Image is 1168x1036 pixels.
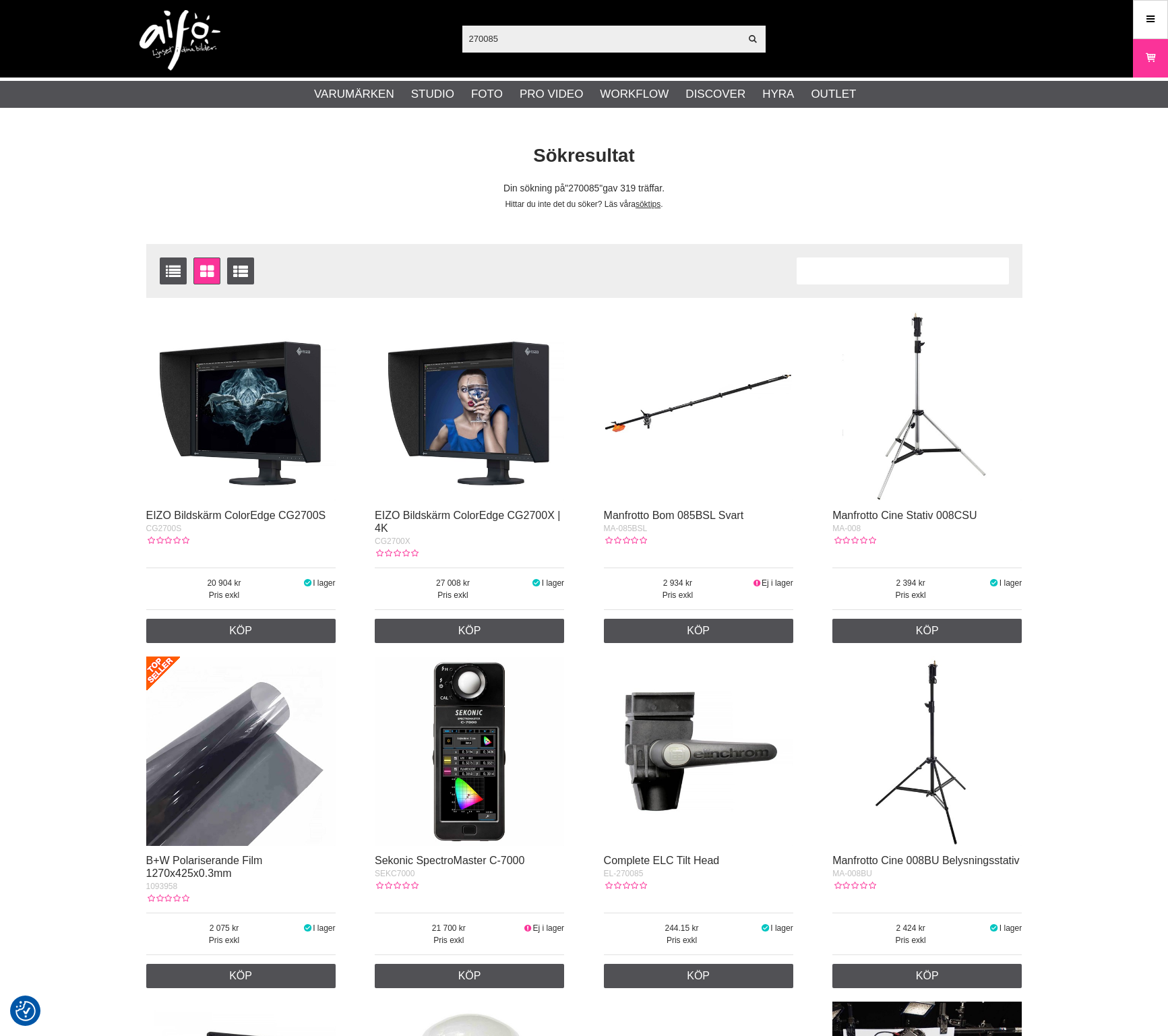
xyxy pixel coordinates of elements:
[542,578,564,588] span: I lager
[375,964,564,988] a: Köp
[832,880,875,892] div: Kundbetyg: 0
[604,964,793,988] a: Köp
[811,86,856,103] a: Outlet
[636,200,660,209] a: söktips
[375,922,523,934] span: 21 700
[762,578,793,588] span: Ej i lager
[604,880,647,892] div: Kundbetyg: 0
[832,535,875,547] div: Kundbetyg: 0
[146,934,303,946] span: Pris exkl
[685,86,745,103] a: Discover
[523,923,533,933] i: Ej i lager
[832,589,989,601] span: Pris exkl
[314,86,394,103] a: Varumärken
[832,619,1022,643] a: Köp
[832,855,1019,866] a: Manfrotto Cine 008BU Belysningsstativ
[375,577,531,589] span: 27 008
[146,892,189,905] div: Kundbetyg: 0
[313,578,335,588] span: I lager
[471,86,503,103] a: Foto
[604,619,793,643] a: Köp
[604,869,644,878] span: EL-270085
[770,923,793,933] span: I lager
[136,143,1033,169] h1: Sökresultat
[375,869,414,878] span: SEKC7000
[140,10,220,71] img: logo.png
[565,183,603,193] span: 270085
[146,524,182,533] span: CG2700S
[146,535,189,547] div: Kundbetyg: 0
[146,589,303,601] span: Pris exkl
[146,311,336,501] img: EIZO Bildskärm ColorEdge CG2700S
[520,86,583,103] a: Pro Video
[832,311,1022,501] img: Manfrotto Cine Stativ 008CSU
[375,934,523,946] span: Pris exkl
[227,257,254,284] a: Utökad listvisning
[832,964,1022,988] a: Köp
[600,86,669,103] a: Workflow
[375,657,564,846] img: Sekonic SpectroMaster C-7000
[604,589,752,601] span: Pris exkl
[604,657,793,846] img: Complete ELC Tilt Head
[604,922,760,934] span: 244.15
[1000,578,1022,588] span: I lager
[302,578,313,588] i: I lager
[762,86,794,103] a: Hyra
[505,200,635,209] span: Hittar du inte det du söker? Läs våra
[832,510,977,521] a: Manfrotto Cine Stativ 008CSU
[532,923,564,933] span: Ej i lager
[531,578,542,588] i: I lager
[375,855,524,866] a: Sekonic SpectroMaster C-7000
[503,183,665,193] span: Din sökning på gav 319 träffar.
[604,510,744,521] a: Manfrotto Bom 085BSL Svart
[832,869,872,878] span: MA-008BU
[760,923,771,933] i: I lager
[16,999,36,1023] button: Samtyckesinställningar
[604,535,647,547] div: Kundbetyg: 0
[989,578,1000,588] i: I lager
[146,619,336,643] a: Köp
[1000,923,1022,933] span: I lager
[604,934,760,946] span: Pris exkl
[832,934,989,946] span: Pris exkl
[375,880,418,892] div: Kundbetyg: 0
[146,577,303,589] span: 20 904
[302,923,313,933] i: I lager
[832,524,861,533] span: MA-008
[604,577,752,589] span: 2 934
[160,257,187,284] a: Listvisning
[832,657,1022,846] img: Manfrotto Cine 008BU Belysningsstativ
[146,855,263,879] a: B+W Polariserande Film 1270x425x0.3mm
[660,200,663,209] span: .
[375,589,531,601] span: Pris exkl
[146,657,336,846] img: B+W Polariserande Film 1270x425x0.3mm
[604,524,648,533] span: MA-085BSL
[832,922,989,934] span: 2 424
[146,922,303,934] span: 2 075
[146,964,336,988] a: Köp
[146,882,178,891] span: 1093958
[832,577,989,589] span: 2 394
[16,1001,36,1021] img: Revisit consent button
[375,510,560,534] a: EIZO Bildskärm ColorEdge CG2700X | 4K
[751,578,762,588] i: Ej i lager
[462,28,741,49] input: Sök produkter ...
[375,547,418,559] div: Kundbetyg: 0
[375,311,564,501] img: EIZO Bildskärm ColorEdge CG2700X | 4K
[146,510,326,521] a: EIZO Bildskärm ColorEdge CG2700S
[375,619,564,643] a: Köp
[604,855,720,866] a: Complete ELC Tilt Head
[375,537,410,546] span: CG2700X
[411,86,454,103] a: Studio
[604,311,793,501] img: Manfrotto Bom 085BSL Svart
[313,923,335,933] span: I lager
[193,257,220,284] a: Fönstervisning
[989,923,1000,933] i: I lager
